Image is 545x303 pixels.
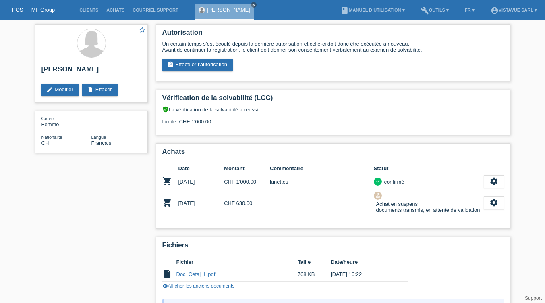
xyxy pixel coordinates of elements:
[374,200,480,214] div: Achat en suspens documents transmis, en attente de validation
[162,283,168,289] i: visibility
[139,26,146,35] a: star_border
[224,173,270,190] td: CHF 1'000.00
[162,198,172,207] i: POSP00025457
[128,8,182,13] a: Courriel Support
[41,84,79,96] a: editModifier
[162,241,504,253] h2: Fichiers
[41,140,49,146] span: Suisse
[176,257,298,267] th: Fichier
[270,173,374,190] td: lunettes
[461,8,479,13] a: FR ▾
[341,6,349,15] i: book
[12,7,55,13] a: POS — MF Group
[331,267,397,282] td: [DATE] 16:22
[298,257,331,267] th: Taille
[178,190,224,216] td: [DATE]
[46,86,53,93] i: edit
[41,115,91,127] div: Femme
[41,135,62,140] span: Nationalité
[162,29,504,41] h2: Autorisation
[375,178,381,184] i: check
[82,84,118,96] a: deleteEffacer
[167,61,174,68] i: assignment_turned_in
[91,140,112,146] span: Français
[162,106,169,113] i: verified_user
[298,267,331,282] td: 768 KB
[337,8,408,13] a: bookManuel d’utilisation ▾
[207,7,250,13] a: [PERSON_NAME]
[162,106,504,131] div: La vérification de la solvabilité a réussi. Limite: CHF 1'000.00
[487,8,541,13] a: account_circleVistavue Sàrl ▾
[489,177,498,186] i: settings
[417,8,453,13] a: buildOutils ▾
[162,176,172,186] i: POSP00016074
[102,8,128,13] a: Achats
[75,8,102,13] a: Clients
[421,6,429,15] i: build
[382,178,404,186] div: confirmé
[489,198,498,207] i: settings
[162,94,504,106] h2: Vérification de la solvabilité (LCC)
[162,283,235,289] a: visibilityAfficher les anciens documents
[41,116,54,121] span: Genre
[224,164,270,173] th: Montant
[139,26,146,33] i: star_border
[178,173,224,190] td: [DATE]
[162,269,172,278] i: insert_drive_file
[224,190,270,216] td: CHF 630.00
[374,164,484,173] th: Statut
[162,41,504,53] div: Un certain temps s’est écoulé depuis la dernière autorisation et celle-ci doit donc être exécutée...
[162,59,233,71] a: assignment_turned_inEffectuer l’autorisation
[491,6,499,15] i: account_circle
[331,257,397,267] th: Date/heure
[251,2,257,8] a: close
[525,295,542,301] a: Support
[162,148,504,160] h2: Achats
[252,3,256,7] i: close
[41,65,141,77] h2: [PERSON_NAME]
[270,164,374,173] th: Commentaire
[176,271,216,277] a: Doc_Cetaj_L.pdf
[178,164,224,173] th: Date
[91,135,106,140] span: Langue
[375,192,381,198] i: approval
[87,86,93,93] i: delete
